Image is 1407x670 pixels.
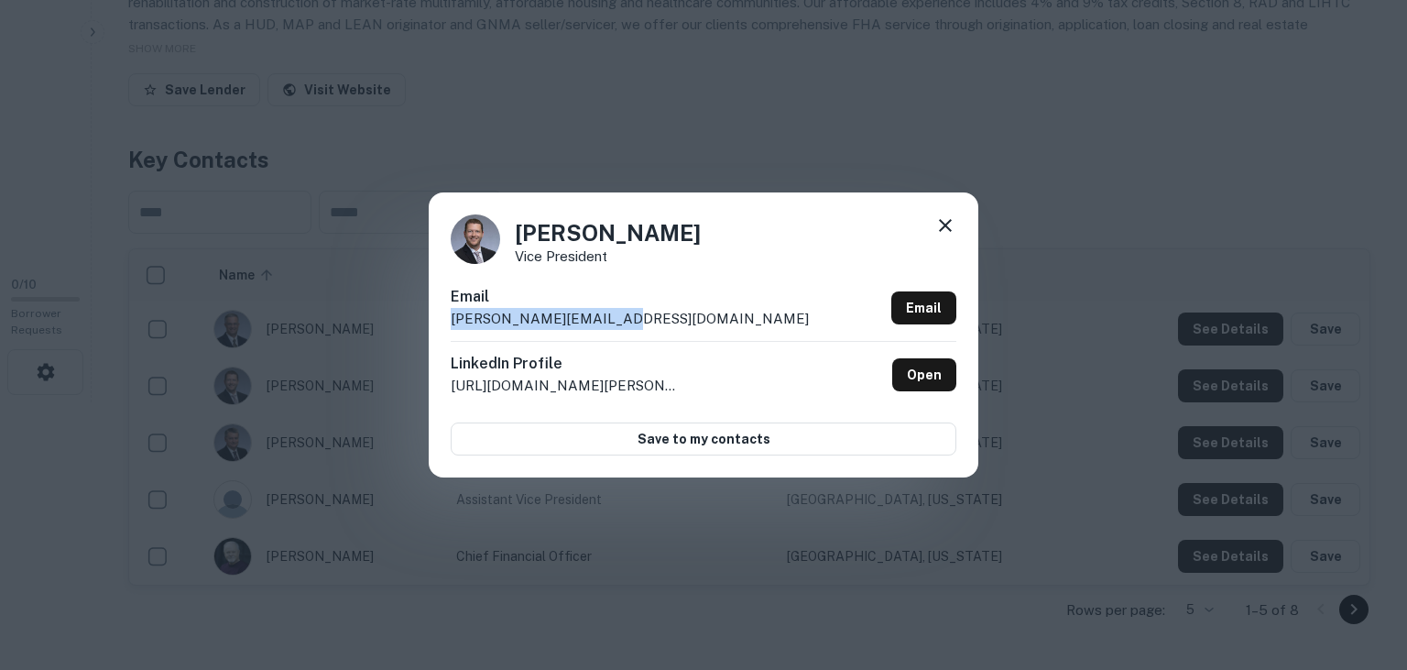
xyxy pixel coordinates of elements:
[451,353,680,375] h6: LinkedIn Profile
[892,358,956,391] a: Open
[891,291,956,324] a: Email
[451,375,680,397] p: [URL][DOMAIN_NAME][PERSON_NAME]
[451,214,500,264] img: 1532639739598
[515,216,701,249] h4: [PERSON_NAME]
[451,423,956,456] button: Save to my contacts
[515,249,701,263] p: Vice President
[1315,523,1407,611] iframe: Chat Widget
[451,286,809,308] h6: Email
[451,308,809,330] p: [PERSON_NAME][EMAIL_ADDRESS][DOMAIN_NAME]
